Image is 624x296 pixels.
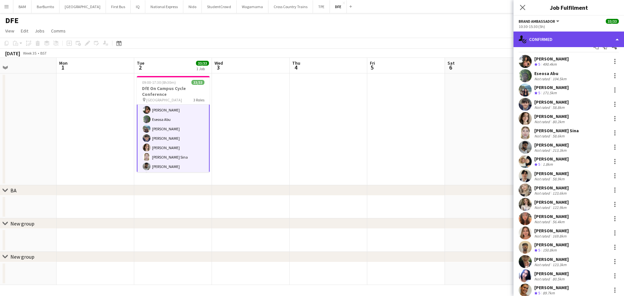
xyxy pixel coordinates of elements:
h1: DFE [5,16,19,25]
span: 4 [291,64,300,71]
span: 5 [538,62,540,67]
div: Not rated [534,277,551,281]
div: Not rated [534,191,551,196]
button: Wagamama [237,0,268,13]
span: 1 [58,64,68,71]
div: [PERSON_NAME] [534,242,569,248]
div: Confirmed [513,32,624,47]
app-job-card: 09:00-17:30 (8h30m)33/33DfE On Campus Cycle Conference [GEOGRAPHIC_DATA]3 RolesVideographer/Photo... [137,76,210,172]
span: 3 [214,64,223,71]
span: 5 [538,90,540,95]
button: Nido [183,0,202,13]
div: 80.5km [551,277,566,281]
span: Edit [21,28,28,34]
div: 490.4km [541,62,558,67]
div: 89.7km [541,290,556,296]
button: BarBurrito [32,0,59,13]
div: 58.8km [551,105,566,110]
div: Not rated [534,262,551,267]
span: 5 [538,248,540,252]
div: 123.6km [551,191,568,196]
div: 58.6km [551,134,566,138]
div: Eseosa Abu [534,71,568,76]
div: 58.9km [551,176,566,181]
div: New group [10,220,34,227]
div: 150.8km [541,248,558,253]
span: 33/33 [196,61,209,66]
div: 123.3km [551,262,568,267]
a: Comms [48,27,68,35]
span: 33/33 [191,80,204,85]
div: Not rated [534,119,551,124]
span: Fri [370,60,375,66]
button: StudentCrowd [202,0,237,13]
span: Tue [137,60,144,66]
div: [PERSON_NAME] [534,113,569,119]
span: View [5,28,14,34]
div: [PERSON_NAME] [534,271,569,277]
div: BST [40,51,47,56]
div: 1.8km [541,162,554,167]
div: [PERSON_NAME] [534,84,569,90]
button: Brand Ambassador [519,19,560,24]
div: Not rated [534,219,551,224]
div: Not rated [534,134,551,138]
div: [PERSON_NAME] [534,156,569,162]
span: 3 Roles [193,97,204,102]
span: Wed [214,60,223,66]
span: [GEOGRAPHIC_DATA] [146,97,182,102]
button: First Bus [106,0,131,13]
div: 80.2km [551,119,566,124]
h3: Job Fulfilment [513,3,624,12]
button: BAM [13,0,32,13]
div: 122.9km [551,205,568,210]
button: Cross Country Trains [268,0,313,13]
div: BA [10,187,17,194]
h3: DfE On Campus Cycle Conference [137,85,210,97]
div: 10:30-15:30 (5h) [519,24,619,29]
div: [PERSON_NAME] [534,256,569,262]
div: [PERSON_NAME] [534,171,569,176]
a: View [3,27,17,35]
div: New group [10,253,34,260]
span: Sat [448,60,455,66]
button: TPE [313,0,330,13]
span: Jobs [35,28,45,34]
a: Jobs [32,27,47,35]
div: 104.5km [551,76,568,81]
button: IQ [131,0,145,13]
div: Not rated [534,234,551,238]
span: Mon [59,60,68,66]
button: National Express [145,0,183,13]
div: 169.8km [551,234,568,238]
div: 56.4km [551,219,566,224]
span: 5 [369,64,375,71]
span: 5 [538,162,540,167]
span: 09:00-17:30 (8h30m) [142,80,176,85]
div: 1 Job [196,66,209,71]
div: Not rated [534,76,551,81]
div: [PERSON_NAME] [534,185,569,191]
span: Week 35 [21,51,38,56]
span: 5 [538,290,540,295]
div: [PERSON_NAME] [534,142,569,148]
div: [PERSON_NAME] [534,285,569,290]
div: [PERSON_NAME] [534,56,569,62]
div: [PERSON_NAME] [534,99,569,105]
div: [PERSON_NAME] Sina [534,128,579,134]
div: Not rated [534,148,551,153]
div: [PERSON_NAME] [534,213,569,219]
div: [DATE] [5,50,20,57]
div: [PERSON_NAME] [534,228,569,234]
span: Thu [292,60,300,66]
div: Not rated [534,205,551,210]
div: 213.3km [551,148,568,153]
div: 171.5km [541,90,558,96]
span: Brand Ambassador [519,19,555,24]
div: Not rated [534,176,551,181]
span: 6 [447,64,455,71]
span: 2 [136,64,144,71]
span: 33/33 [606,19,619,24]
span: Comms [51,28,66,34]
